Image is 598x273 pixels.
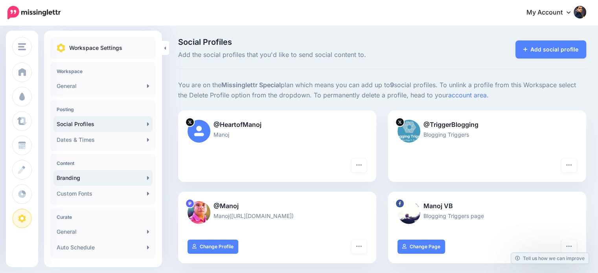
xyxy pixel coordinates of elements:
[188,130,367,139] p: Manoj
[53,116,153,132] a: Social Profiles
[188,240,238,254] a: Change Profile
[53,132,153,148] a: Dates & Times
[178,50,446,60] span: Add the social profiles that you'd like to send social content to.
[57,160,149,166] h4: Content
[397,130,577,139] p: Blogging Triggers
[53,186,153,202] a: Custom Fonts
[397,201,420,224] img: 358731194_718620323612071_5875523225203371151_n-bsa153721.png
[57,68,149,74] h4: Workspace
[397,120,420,143] img: 5tyPiY3s-78625.jpg
[57,106,149,112] h4: Posting
[178,38,446,46] span: Social Profiles
[397,120,577,130] p: @TriggerBlogging
[397,240,445,254] a: Change Page
[18,43,26,50] img: menu.png
[188,120,367,130] p: @HeartofManoj
[57,214,149,220] h4: Curate
[53,170,153,186] a: Branding
[53,78,153,94] a: General
[397,201,577,211] p: Manoj VB
[448,91,487,99] a: account area
[53,240,153,255] a: Auto Schedule
[511,253,589,264] a: Tell us how we can improve
[188,201,210,224] img: d4e3d9f8f0501bdc-88716.png
[57,44,65,52] img: settings.png
[69,43,122,53] p: Workspace Settings
[390,81,394,89] b: 9
[7,6,61,19] img: Missinglettr
[221,81,281,89] b: Missinglettr Special
[53,224,153,240] a: General
[178,80,586,101] p: You are on the plan which means you can add up to social profiles. To unlink a profile from this ...
[515,40,587,59] a: Add social profile
[188,211,367,220] p: Manoj([URL][DOMAIN_NAME])
[188,120,210,143] img: user_default_image.png
[519,3,586,22] a: My Account
[188,201,367,211] p: @Manoj
[397,211,577,220] p: Blogging Triggers page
